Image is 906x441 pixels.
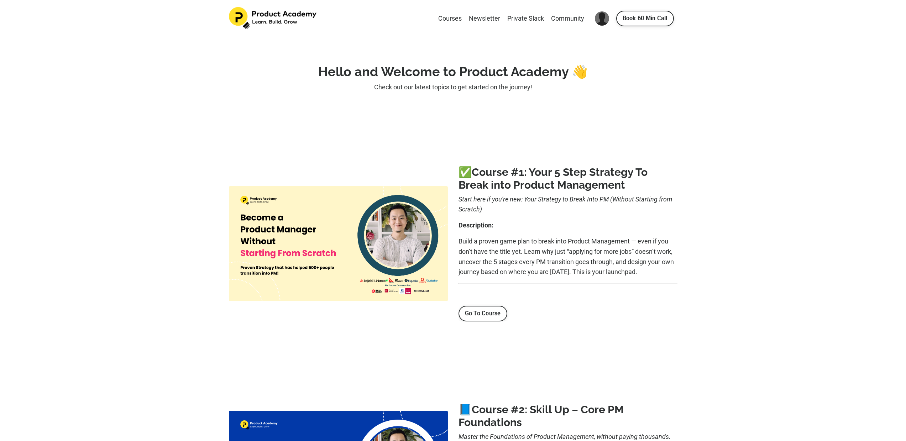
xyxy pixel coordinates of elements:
p: Check out our latest topics to get started on the journey! [229,82,677,93]
a: 2: Skill Up – Core PM Foundations [459,403,624,429]
a: Course # [472,166,519,178]
a: Book 60 Min Call [616,11,674,26]
p: Build a proven game plan to break into Product Management — even if you don’t have the title yet.... [459,236,677,277]
img: cf5b4f5-4ff4-63b-cf6a-50f800045db_11.png [229,186,448,301]
a: Private Slack [507,14,544,24]
a: Community [551,14,584,24]
strong: Hello and Welcome to Product Academy 👋 [318,64,588,79]
b: Description: [459,221,493,229]
img: Product Academy Logo [229,7,318,29]
a: Go To Course [459,306,507,321]
b: 📘 [459,403,519,416]
a: 1: Your 5 Step Strategy To Break into Product Management [459,166,648,191]
a: Course # [472,403,519,416]
img: User Avatar [595,11,609,26]
b: ✅ [459,166,519,178]
i: Master the Foundations of Product Management, without paying thousands. [459,433,671,440]
a: Newsletter [469,14,500,24]
a: Courses [438,14,462,24]
i: Start here if you're new: Your Strategy to Break Into PM (Without Starting from Scratch) [459,195,672,213]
